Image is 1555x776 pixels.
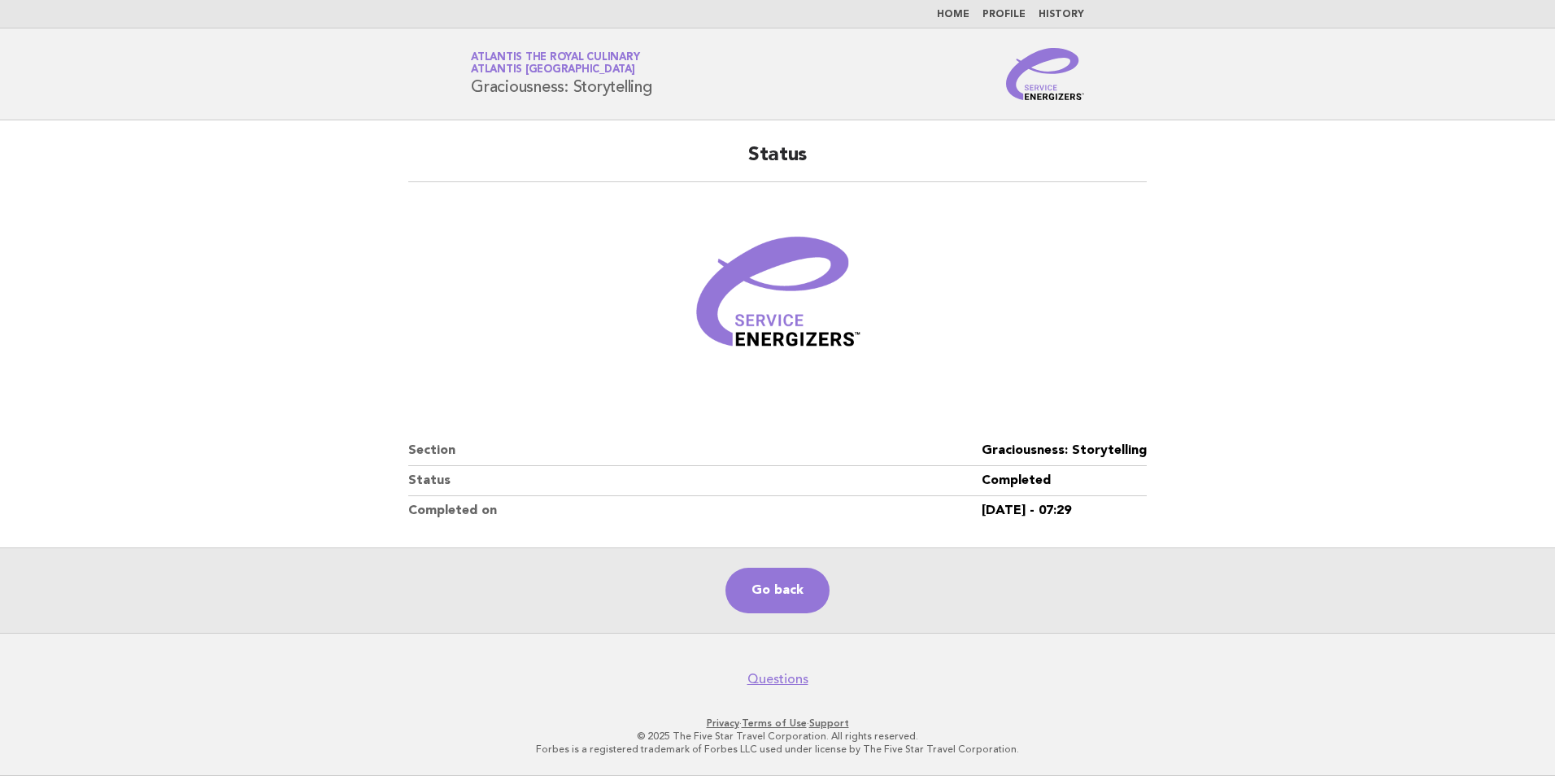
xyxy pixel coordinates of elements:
[1006,48,1084,100] img: Service Energizers
[471,53,652,95] h1: Graciousness: Storytelling
[280,717,1275,730] p: · ·
[982,496,1147,525] dd: [DATE] - 07:29
[707,717,739,729] a: Privacy
[408,466,982,496] dt: Status
[280,743,1275,756] p: Forbes is a registered trademark of Forbes LLC used under license by The Five Star Travel Corpora...
[747,671,808,687] a: Questions
[408,142,1147,182] h2: Status
[471,52,639,75] a: Atlantis the Royal CulinaryAtlantis [GEOGRAPHIC_DATA]
[982,466,1147,496] dd: Completed
[809,717,849,729] a: Support
[408,496,982,525] dt: Completed on
[937,10,969,20] a: Home
[408,436,982,466] dt: Section
[725,568,830,613] a: Go back
[982,436,1147,466] dd: Graciousness: Storytelling
[1039,10,1084,20] a: History
[680,202,875,397] img: Verified
[471,65,635,76] span: Atlantis [GEOGRAPHIC_DATA]
[280,730,1275,743] p: © 2025 The Five Star Travel Corporation. All rights reserved.
[742,717,807,729] a: Terms of Use
[982,10,1026,20] a: Profile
